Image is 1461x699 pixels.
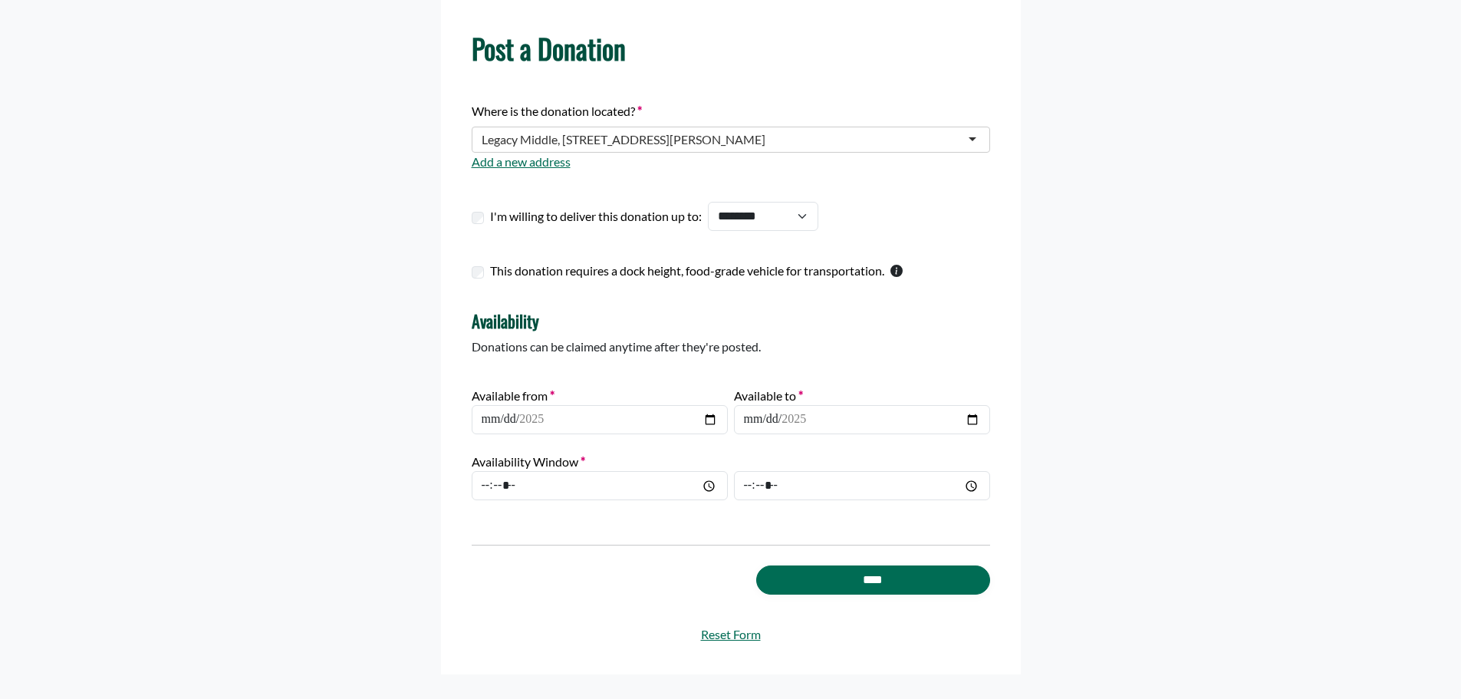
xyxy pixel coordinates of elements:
[472,453,585,471] label: Availability Window
[490,262,884,280] label: This donation requires a dock height, food-grade vehicle for transportation.
[472,387,554,405] label: Available from
[490,207,702,226] label: I'm willing to deliver this donation up to:
[472,102,642,120] label: Where is the donation located?
[472,311,990,331] h4: Availability
[472,154,571,169] a: Add a new address
[890,265,903,277] svg: This checkbox should only be used by warehouses donating more than one pallet of product.
[472,31,990,64] h1: Post a Donation
[472,338,990,356] p: Donations can be claimed anytime after they're posted.
[482,132,765,147] div: Legacy Middle, [STREET_ADDRESS][PERSON_NAME]
[472,625,990,644] a: Reset Form
[734,387,803,405] label: Available to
